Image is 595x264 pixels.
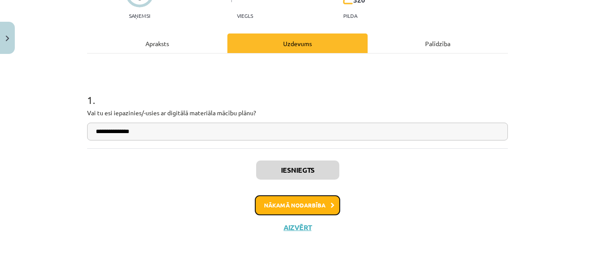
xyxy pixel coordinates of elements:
p: pilda [343,13,357,19]
div: Palīdzība [368,33,508,53]
p: Viegls [237,13,253,19]
img: icon-close-lesson-0947bae3869378f0d4975bcd49f059093ad1ed9edebbc8119c70593378902aed.svg [6,36,9,41]
h1: 1 . [87,79,508,106]
div: Apraksts [87,33,227,53]
button: Iesniegts [256,160,339,180]
button: Nākamā nodarbība [255,195,340,215]
button: Aizvērt [281,223,314,232]
p: Saņemsi [125,13,154,19]
div: Uzdevums [227,33,368,53]
p: Vai tu esi iepazinies/-usies ar digitālā materiāla mācību plānu? [87,108,508,117]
